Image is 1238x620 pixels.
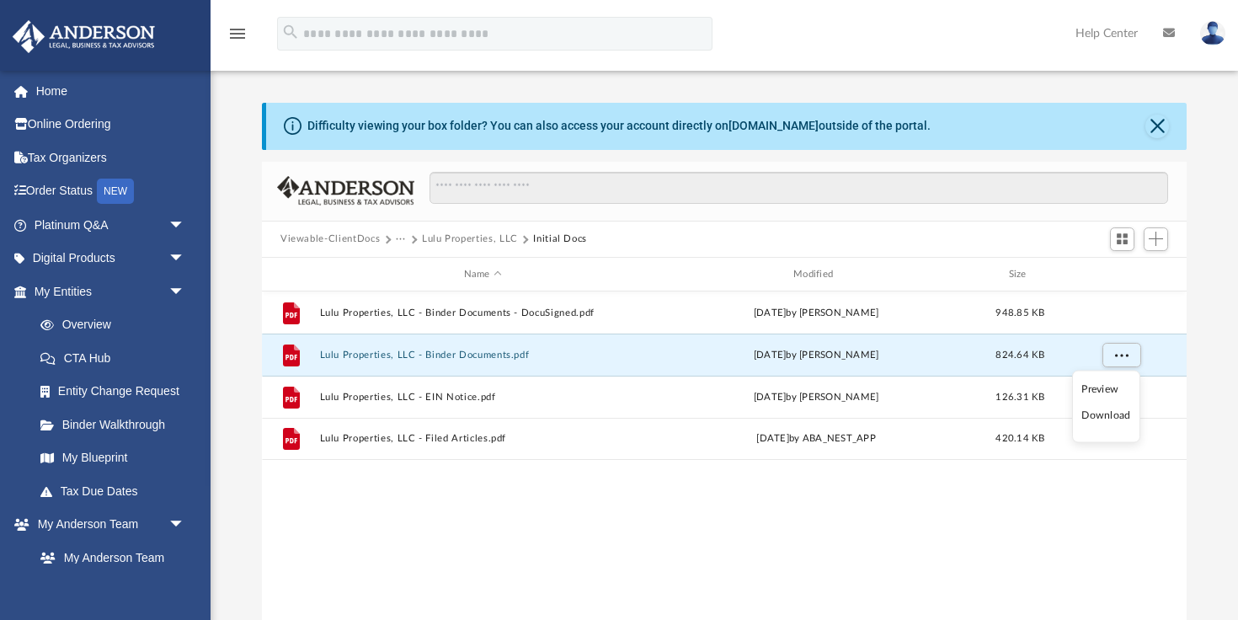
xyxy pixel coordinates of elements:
div: id [1061,267,1179,282]
button: Lulu Properties, LLC - EIN Notice.pdf [320,392,646,403]
a: CTA Hub [24,341,211,375]
span: 948.85 KB [995,308,1044,318]
button: Close [1145,115,1169,138]
button: Viewable-ClientDocs [280,232,380,247]
a: Online Ordering [12,108,211,142]
a: Entity Change Request [24,375,211,409]
a: [DOMAIN_NAME] [728,119,819,132]
div: [DATE] by [PERSON_NAME] [654,348,979,363]
div: NEW [97,179,134,204]
button: Lulu Properties, LLC - Binder Documents - DocuSigned.pdf [320,307,646,318]
a: Digital Productsarrow_drop_down [12,242,211,275]
span: 420.14 KB [995,435,1044,444]
a: Overview [24,308,211,342]
ul: More options [1072,371,1140,443]
button: Lulu Properties, LLC - Binder Documents.pdf [320,350,646,361]
div: Name [319,267,646,282]
button: Lulu Properties, LLC - Filed Articles.pdf [320,434,646,445]
div: id [269,267,312,282]
a: My Anderson Teamarrow_drop_down [12,508,202,542]
a: My Entitiesarrow_drop_down [12,275,211,308]
a: Tax Due Dates [24,474,211,508]
a: My Blueprint [24,441,202,475]
img: Anderson Advisors Platinum Portal [8,20,160,53]
button: Lulu Properties, LLC [422,232,518,247]
button: ··· [396,232,407,247]
img: User Pic [1200,21,1225,45]
div: Modified [653,267,979,282]
a: menu [227,32,248,44]
li: Preview [1081,380,1130,398]
button: Initial Docs [533,232,587,247]
span: 126.31 KB [995,393,1044,402]
a: Platinum Q&Aarrow_drop_down [12,208,211,242]
div: [DATE] by [PERSON_NAME] [654,306,979,321]
div: [DATE] by ABA_NEST_APP [654,432,979,447]
i: menu [227,24,248,44]
a: Home [12,74,211,108]
span: arrow_drop_down [168,242,202,276]
span: arrow_drop_down [168,208,202,243]
a: Binder Walkthrough [24,408,211,441]
span: arrow_drop_down [168,275,202,309]
i: search [281,23,300,41]
button: Add [1144,227,1169,251]
input: Search files and folders [430,172,1168,204]
li: Download [1081,407,1130,425]
div: Size [987,267,1054,282]
button: More options [1102,343,1141,368]
div: [DATE] by [PERSON_NAME] [654,390,979,405]
span: 824.64 KB [995,350,1044,360]
a: My Anderson Team [24,541,194,575]
a: Order StatusNEW [12,174,211,209]
button: Switch to Grid View [1110,227,1135,251]
div: Difficulty viewing your box folder? You can also access your account directly on outside of the p... [307,117,931,135]
span: arrow_drop_down [168,508,202,542]
a: Tax Organizers [12,141,211,174]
